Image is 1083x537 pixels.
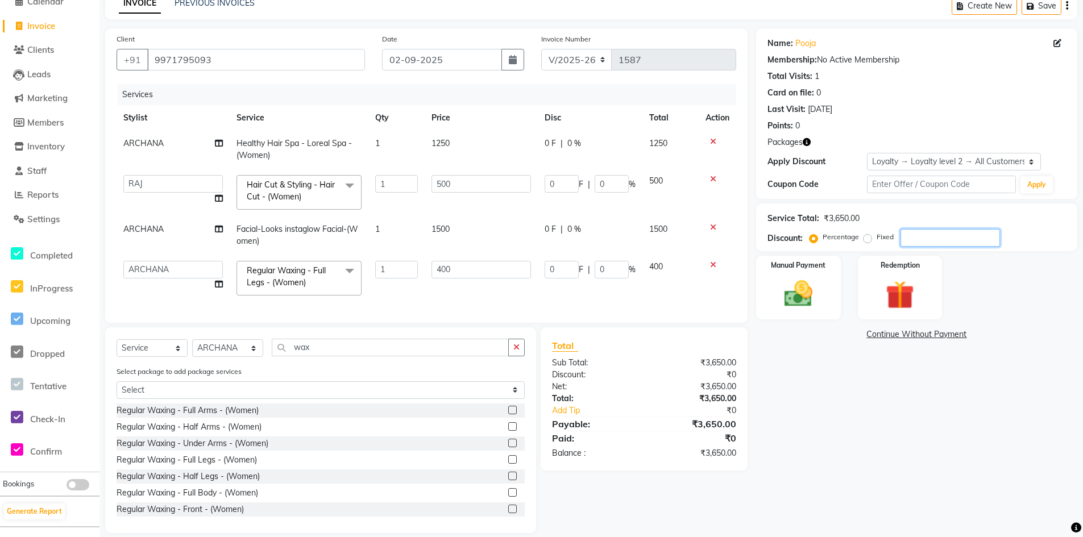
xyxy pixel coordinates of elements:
[644,381,745,393] div: ₹3,650.00
[767,156,867,168] div: Apply Discount
[4,503,65,519] button: Generate Report
[117,105,230,131] th: Stylist
[545,223,556,235] span: 0 F
[117,487,258,499] div: Regular Waxing - Full Body - (Women)
[543,405,661,417] a: Add Tip
[147,49,365,70] input: Search by Name/Mobile/Email/Code
[538,105,642,131] th: Disc
[3,20,97,33] a: Invoice
[30,250,73,261] span: Completed
[543,447,644,459] div: Balance :
[877,232,894,242] label: Fixed
[27,20,55,31] span: Invoice
[543,381,644,393] div: Net:
[579,178,583,190] span: F
[644,393,745,405] div: ₹3,650.00
[642,105,699,131] th: Total
[230,105,368,131] th: Service
[30,446,62,457] span: Confirm
[3,213,97,226] a: Settings
[30,283,73,294] span: InProgress
[588,264,590,276] span: |
[3,116,97,130] a: Members
[117,454,257,466] div: Regular Waxing - Full Legs - (Women)
[27,93,68,103] span: Marketing
[123,138,164,148] span: ARCHANA
[644,369,745,381] div: ₹0
[552,340,578,352] span: Total
[431,224,450,234] span: 1500
[27,69,51,80] span: Leads
[30,315,70,326] span: Upcoming
[375,224,380,234] span: 1
[368,105,425,131] th: Qty
[543,393,644,405] div: Total:
[247,265,326,288] span: Regular Waxing - Full Legs - (Women)
[661,405,745,417] div: ₹0
[767,87,814,99] div: Card on file:
[649,176,663,186] span: 500
[543,417,644,431] div: Payable:
[823,232,859,242] label: Percentage
[649,138,667,148] span: 1250
[767,103,806,115] div: Last Visit:
[27,44,54,55] span: Clients
[27,189,59,200] span: Reports
[27,141,65,152] span: Inventory
[767,213,819,224] div: Service Total:
[767,232,803,244] div: Discount:
[3,92,97,105] a: Marketing
[767,136,803,148] span: Packages
[795,38,816,49] a: Pooja
[543,357,644,369] div: Sub Total:
[118,84,745,105] div: Services
[382,34,397,44] label: Date
[644,417,745,431] div: ₹3,650.00
[272,339,509,356] input: Search or Scan
[30,348,65,359] span: Dropped
[629,264,636,276] span: %
[767,54,817,66] div: Membership:
[795,120,800,132] div: 0
[306,277,311,288] a: x
[867,176,1016,193] input: Enter Offer / Coupon Code
[3,165,97,178] a: Staff
[247,180,335,202] span: Hair Cut & Styling - Hair Cut - (Women)
[644,431,745,445] div: ₹0
[3,140,97,153] a: Inventory
[3,68,97,81] a: Leads
[824,213,860,224] div: ₹3,650.00
[877,277,923,313] img: _gift.svg
[767,38,793,49] div: Name:
[758,328,1075,340] a: Continue Without Payment
[771,260,825,270] label: Manual Payment
[3,479,34,488] span: Bookings
[541,34,591,44] label: Invoice Number
[699,105,736,131] th: Action
[30,414,65,424] span: Check-In
[629,178,636,190] span: %
[117,438,268,449] div: Regular Waxing - Under Arms - (Women)
[425,105,537,131] th: Price
[375,138,380,148] span: 1
[644,447,745,459] div: ₹3,650.00
[567,138,581,149] span: 0 %
[808,103,832,115] div: [DATE]
[561,223,563,235] span: |
[816,87,821,99] div: 0
[117,503,244,515] div: Regular Waxing - Front - (Women)
[561,138,563,149] span: |
[588,178,590,190] span: |
[117,471,260,482] div: Regular Waxing - Half Legs - (Women)
[431,138,450,148] span: 1250
[644,357,745,369] div: ₹3,650.00
[1020,176,1053,193] button: Apply
[301,192,306,202] a: x
[767,178,867,190] div: Coupon Code
[815,70,819,82] div: 1
[543,369,644,381] div: Discount:
[567,223,581,235] span: 0 %
[767,120,793,132] div: Points:
[27,165,47,176] span: Staff
[767,54,1066,66] div: No Active Membership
